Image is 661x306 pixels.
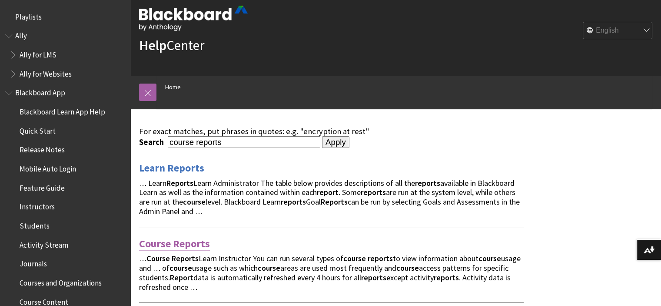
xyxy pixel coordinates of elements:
strong: reports [361,272,386,282]
select: Site Language Selector [583,22,653,40]
strong: Course [146,253,170,263]
span: Feature Guide [20,181,65,192]
span: Ally for LMS [20,47,56,59]
strong: course [169,263,192,273]
span: Activity Stream [20,238,68,249]
strong: course [183,197,206,207]
strong: Reports [172,253,199,263]
strong: reports [281,197,306,207]
span: Playlists [15,10,42,21]
strong: Report [170,272,193,282]
a: Home [165,82,181,93]
span: Students [20,219,50,230]
nav: Book outline for Playlists [5,10,125,24]
strong: course [343,253,366,263]
strong: report [317,187,339,197]
span: Blackboard Learn App Help [20,104,105,116]
span: Quick Start [20,124,56,135]
strong: reports [368,253,393,263]
span: Mobile Auto Login [20,161,76,173]
strong: Reports [321,197,348,207]
strong: reports [361,187,386,197]
strong: Reports [166,178,193,188]
a: Course Reports [139,237,210,251]
label: Search [139,137,166,147]
strong: reports [434,272,459,282]
strong: course [258,263,280,273]
strong: course [396,263,419,273]
span: Release Notes [20,143,65,155]
span: Instructors [20,200,55,212]
strong: course [478,253,501,263]
img: Blackboard by Anthology [139,6,248,31]
input: Apply [322,136,349,148]
span: Ally [15,29,27,40]
strong: reports [415,178,440,188]
span: Blackboard App [15,86,65,98]
span: Courses and Organizations [20,276,102,287]
a: Learn Reports [139,161,204,175]
a: HelpCenter [139,37,204,54]
span: Journals [20,257,47,269]
nav: Book outline for Anthology Ally Help [5,29,125,81]
div: For exact matches, put phrases in quotes: e.g. "encryption at rest" [139,127,524,136]
span: … Learn Instructor You can run several types of to view information about usage and … of usage su... [139,253,521,292]
span: Ally for Websites [20,67,72,78]
span: … Learn Learn Administrator The table below provides descriptions of all the available in Blackbo... [139,178,520,216]
strong: Help [139,37,166,54]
